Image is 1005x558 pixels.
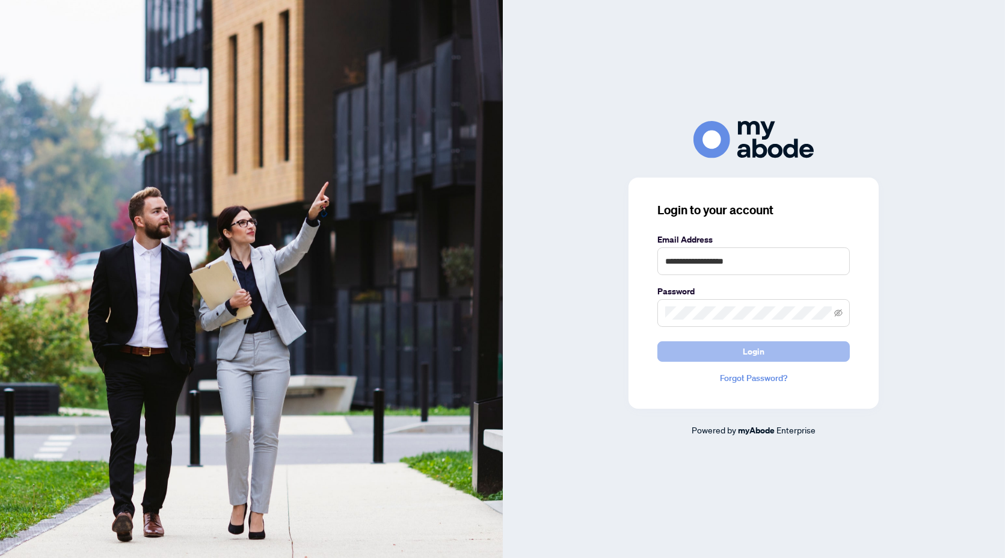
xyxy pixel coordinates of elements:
[834,309,843,317] span: eye-invisible
[776,424,816,435] span: Enterprise
[692,424,736,435] span: Powered by
[657,202,850,219] h3: Login to your account
[657,285,850,298] label: Password
[743,342,764,361] span: Login
[657,371,850,385] a: Forgot Password?
[657,233,850,246] label: Email Address
[657,341,850,362] button: Login
[693,121,814,158] img: ma-logo
[738,424,775,437] a: myAbode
